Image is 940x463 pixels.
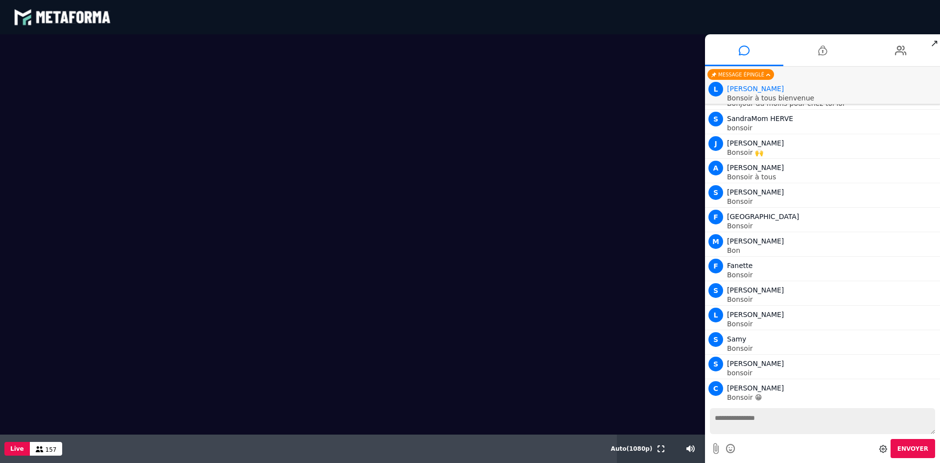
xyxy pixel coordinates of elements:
[708,112,723,126] span: S
[897,445,928,452] span: Envoyer
[727,271,938,278] p: Bonsoir
[727,286,784,294] span: [PERSON_NAME]
[708,332,723,347] span: S
[727,188,784,196] span: [PERSON_NAME]
[727,85,784,93] span: Animateur
[727,311,784,318] span: [PERSON_NAME]
[708,210,723,224] span: F
[727,369,938,376] p: bonsoir
[727,198,938,205] p: Bonsoir
[929,34,940,52] span: ↗
[708,381,723,396] span: C
[727,115,793,122] span: SandraMom HERVE
[891,439,935,458] button: Envoyer
[727,360,784,367] span: [PERSON_NAME]
[727,173,938,180] p: Bonsoir à tous
[727,213,799,220] span: [GEOGRAPHIC_DATA]
[708,357,723,371] span: S
[727,345,938,352] p: Bonsoir
[46,446,57,453] span: 157
[727,394,938,401] p: Bonsoir 😁
[609,435,655,463] button: Auto(1080p)
[727,335,746,343] span: Samy
[727,384,784,392] span: [PERSON_NAME]
[708,259,723,273] span: F
[727,320,938,327] p: Bonsoir
[708,234,723,249] span: M
[708,161,723,175] span: A
[708,82,723,97] span: L
[727,100,938,107] p: Bonjour du moins pour chez toi lol
[708,185,723,200] span: S
[708,136,723,151] span: J
[727,164,784,171] span: [PERSON_NAME]
[707,69,774,80] div: Message épinglé
[727,296,938,303] p: Bonsoir
[727,262,752,269] span: Fanette
[4,442,30,456] button: Live
[727,237,784,245] span: [PERSON_NAME]
[727,95,938,101] p: Bonsoir à tous bienvenue
[611,445,653,452] span: Auto ( 1080 p)
[727,139,784,147] span: [PERSON_NAME]
[727,124,938,131] p: bonsoir
[708,283,723,298] span: S
[708,308,723,322] span: L
[727,247,938,254] p: Bon
[727,222,938,229] p: Bonsoir
[727,149,938,156] p: Bonsoir 🙌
